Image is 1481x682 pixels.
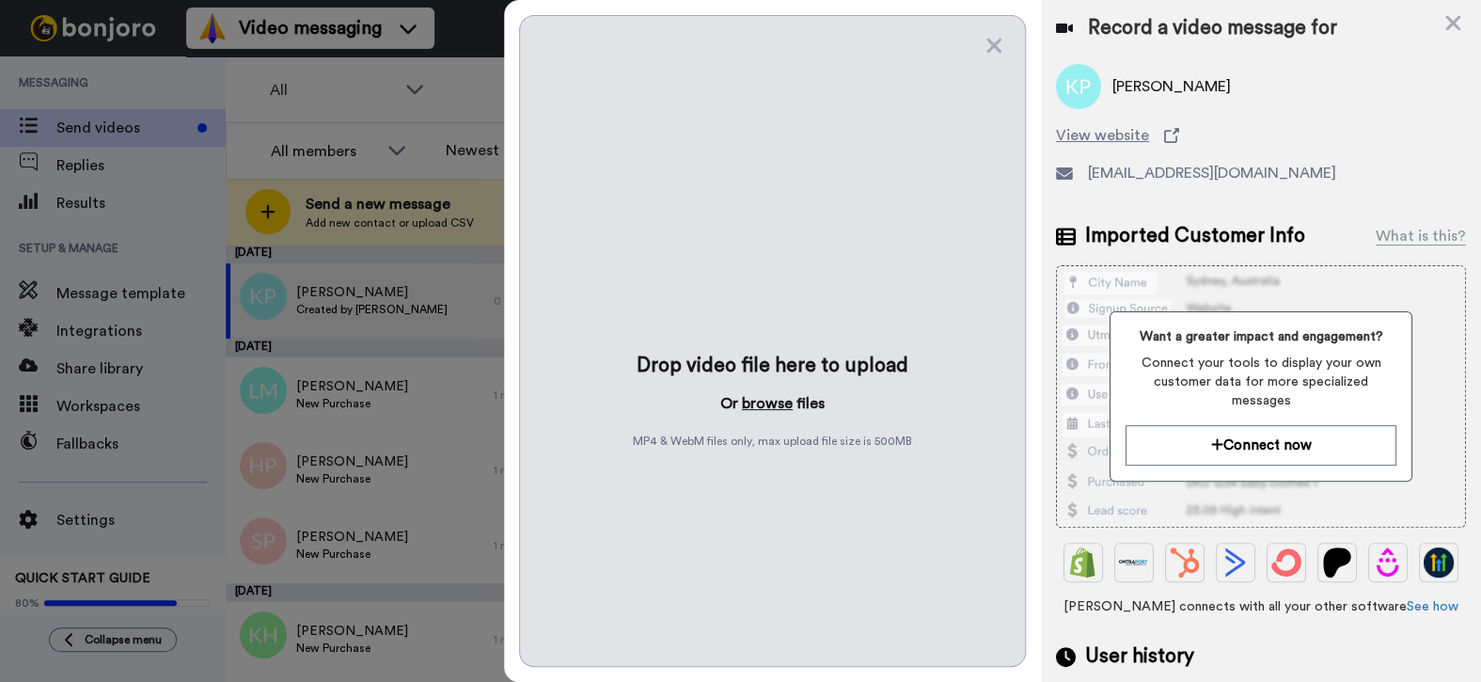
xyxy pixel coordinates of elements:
img: Shopify [1068,547,1098,578]
button: Connect now [1126,425,1395,466]
img: GoHighLevel [1424,547,1454,578]
img: Patreon [1322,547,1352,578]
span: Imported Customer Info [1085,222,1305,250]
img: ConvertKit [1271,547,1301,578]
img: Drip [1373,547,1403,578]
div: Drop video file here to upload [637,353,908,379]
span: View website [1056,124,1149,147]
img: Ontraport [1119,547,1149,578]
a: View website [1056,124,1466,147]
p: Or files [720,392,825,415]
img: ActiveCampaign [1221,547,1251,578]
span: [EMAIL_ADDRESS][DOMAIN_NAME] [1088,162,1336,184]
a: See how [1407,600,1458,613]
span: Connect your tools to display your own customer data for more specialized messages [1126,354,1395,410]
span: [PERSON_NAME] connects with all your other software [1056,597,1466,616]
span: MP4 & WebM files only, max upload file size is 500 MB [633,434,912,449]
img: Hubspot [1170,547,1200,578]
button: browse [742,392,793,415]
div: What is this? [1376,225,1466,247]
span: Want a greater impact and engagement? [1126,327,1395,346]
span: User history [1085,642,1194,671]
